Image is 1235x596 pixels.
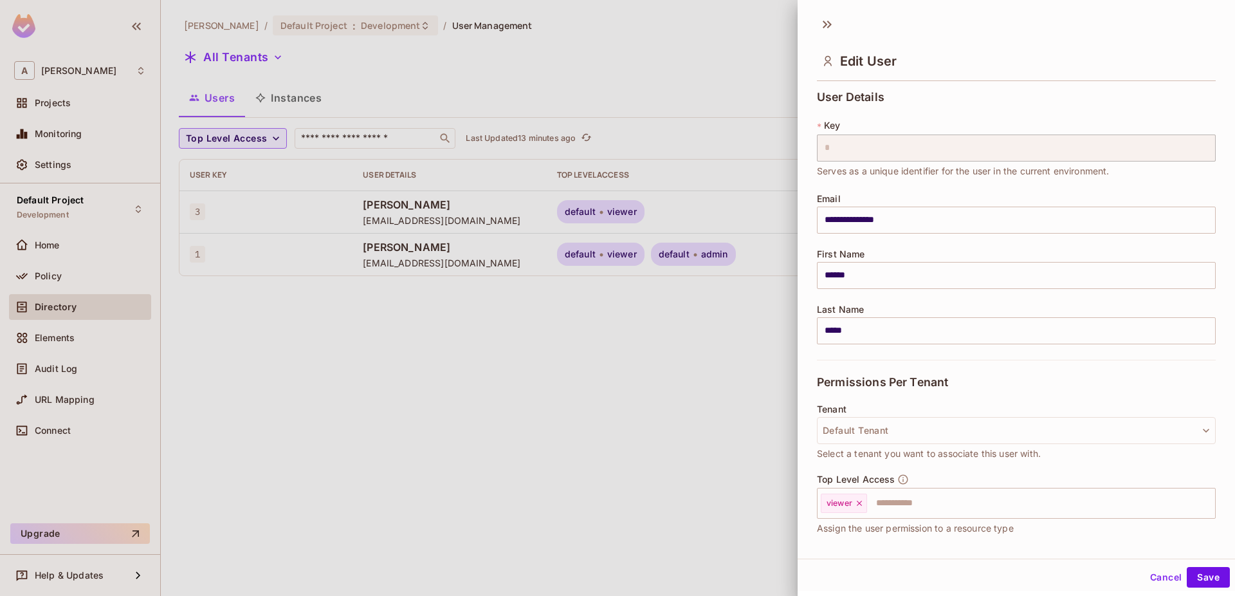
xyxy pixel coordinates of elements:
[1145,567,1187,588] button: Cancel
[824,120,840,131] span: Key
[817,91,884,104] span: User Details
[817,164,1110,178] span: Serves as a unique identifier for the user in the current environment.
[821,494,867,513] div: viewer
[817,404,846,414] span: Tenant
[817,447,1041,461] span: Select a tenant you want to associate this user with.
[817,194,841,204] span: Email
[817,249,865,259] span: First Name
[827,498,852,508] span: viewer
[817,304,864,315] span: Last Name
[1209,501,1211,504] button: Open
[840,53,897,69] span: Edit User
[1187,567,1230,588] button: Save
[817,474,895,485] span: Top Level Access
[817,376,948,389] span: Permissions Per Tenant
[817,521,1014,535] span: Assign the user permission to a resource type
[817,417,1216,444] button: Default Tenant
